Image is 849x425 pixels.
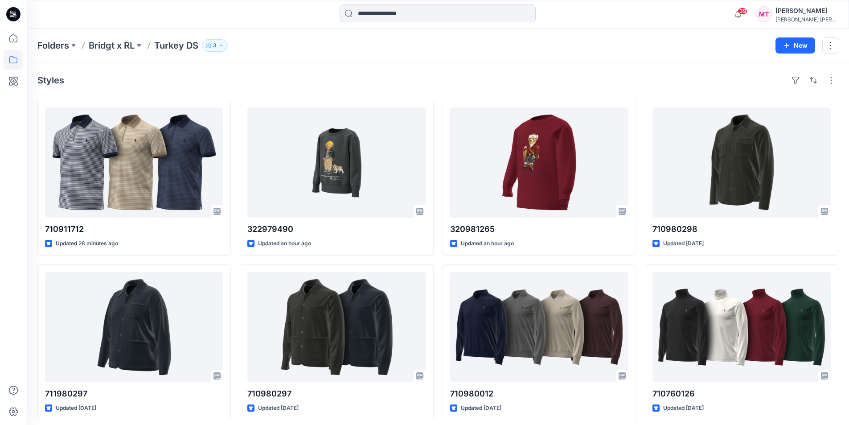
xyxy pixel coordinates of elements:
div: MT [756,6,772,22]
a: 710911712 [45,107,223,218]
span: 39 [738,8,747,15]
a: 322979490 [247,107,426,218]
p: Turkey DS [154,39,198,52]
a: Bridgt x RL [89,39,135,52]
p: Updated [DATE] [461,404,501,413]
p: 710980012 [450,388,628,400]
p: Updated an hour ago [258,239,311,248]
p: Updated 28 minutes ago [56,239,118,248]
p: 710911712 [45,223,223,235]
p: 710980298 [652,223,831,235]
div: [PERSON_NAME] [775,5,838,16]
a: 710980297 [247,272,426,382]
p: Updated [DATE] [56,404,96,413]
button: 3 [202,39,228,52]
a: 320981265 [450,107,628,218]
p: Updated [DATE] [663,404,704,413]
p: 710980297 [247,388,426,400]
p: Updated an hour ago [461,239,514,248]
button: New [775,37,815,54]
p: 322979490 [247,223,426,235]
a: Folders [37,39,69,52]
p: Updated [DATE] [258,404,299,413]
div: [PERSON_NAME] [PERSON_NAME] [775,16,838,23]
p: 3 [213,41,217,50]
p: 710760126 [652,388,831,400]
a: 710980012 [450,272,628,382]
p: Updated [DATE] [663,239,704,248]
a: 710980298 [652,107,831,218]
a: 710760126 [652,272,831,382]
p: 711980297 [45,388,223,400]
p: 320981265 [450,223,628,235]
h4: Styles [37,75,64,86]
a: 711980297 [45,272,223,382]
